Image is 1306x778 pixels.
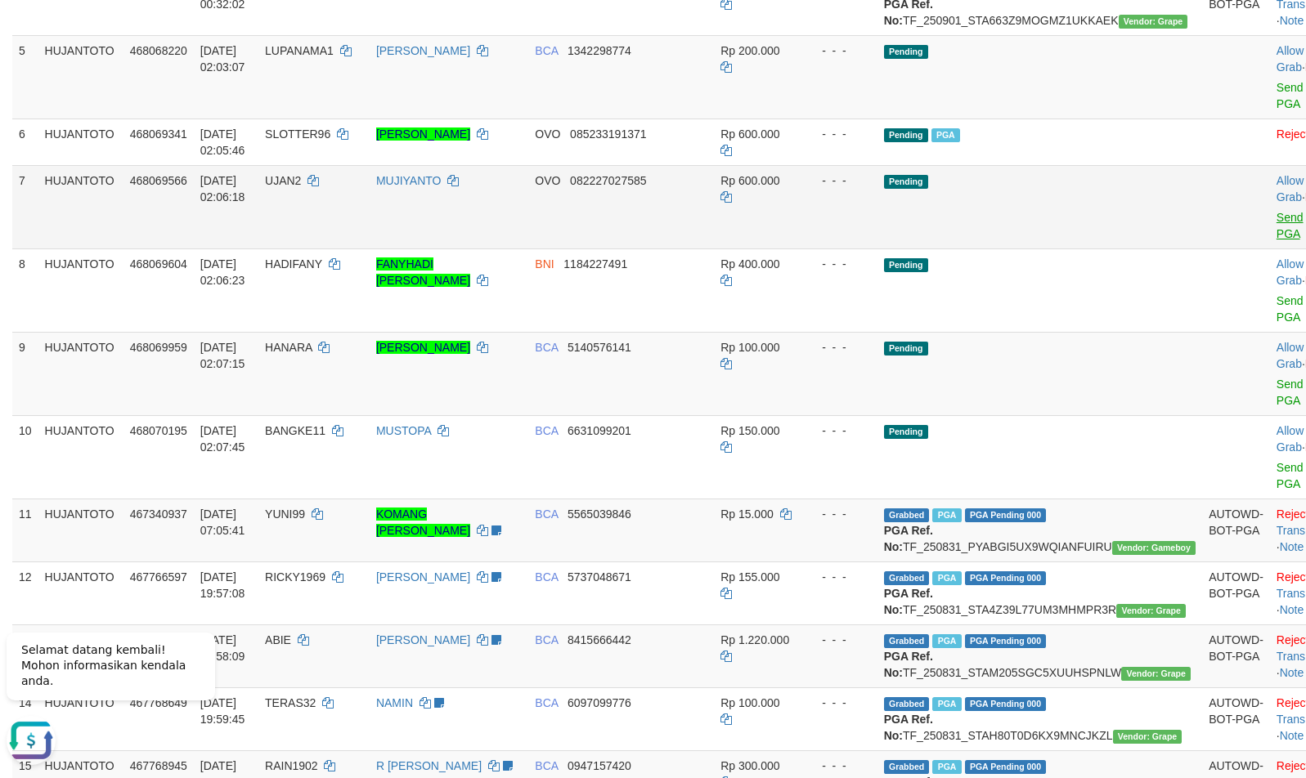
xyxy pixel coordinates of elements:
span: Copy 8415666442 to clipboard [568,633,631,646]
a: MUJIYANTO [376,174,442,187]
span: PGA Pending [965,508,1047,522]
a: Allow Grab [1277,341,1304,370]
span: Vendor URL: https://settle31.1velocity.biz [1121,667,1191,681]
span: PGA Pending [965,760,1047,774]
span: Rp 100.000 [720,696,779,709]
span: Pending [884,128,928,142]
span: Copy 085233191371 to clipboard [570,127,646,141]
td: 9 [12,332,38,415]
span: [DATE] 02:06:18 [200,174,245,203]
span: Vendor URL: https://settle31.1velocity.biz [1119,15,1188,29]
span: BCA [535,696,558,709]
span: HADIFANY [265,257,322,271]
span: BCA [535,570,558,583]
span: · [1277,257,1305,287]
span: Rp 400.000 [720,257,779,271]
td: HUJANTOTO [38,561,123,624]
td: HUJANTOTO [38,499,123,561]
div: - - - [809,172,871,189]
span: Copy 1342298774 to clipboard [568,44,631,57]
a: Allow Grab [1277,424,1304,454]
a: Note [1280,14,1304,27]
td: AUTOWD-BOT-PGA [1202,561,1270,624]
span: PGA Pending [965,571,1047,585]
b: PGA Ref. No: [884,587,933,616]
span: Rp 600.000 [720,174,779,187]
a: Note [1280,666,1304,679]
span: 468069341 [130,127,187,141]
span: Selamat datang kembali! Mohon informasikan kendala anda. [21,25,186,69]
span: [DATE] 02:07:15 [200,341,245,370]
a: [PERSON_NAME] [376,341,470,354]
a: KOMANG [PERSON_NAME] [376,507,470,537]
span: 467340937 [130,507,187,521]
div: - - - [809,506,871,522]
td: HUJANTOTO [38,415,123,499]
a: [PERSON_NAME] [376,633,470,646]
a: Allow Grab [1277,257,1304,287]
div: - - - [809,695,871,711]
span: Pending [884,425,928,439]
span: · [1277,44,1305,74]
span: 468070195 [130,424,187,437]
a: FANYHADI [PERSON_NAME] [376,257,470,287]
span: [DATE] 02:03:07 [200,44,245,74]
span: SLOTTER96 [265,127,330,141]
span: Copy 5565039846 to clipboard [568,507,631,521]
span: Copy 5737048671 to clipboard [568,570,631,583]
div: - - - [809,423,871,439]
td: 10 [12,415,38,499]
span: BCA [535,507,558,521]
span: RICKY1969 [265,570,325,583]
a: Allow Grab [1277,44,1304,74]
span: Marked by aeoserlin [932,760,961,774]
td: TF_250831_PYABGI5UX9WQIANFUIRU [877,499,1203,561]
span: BCA [535,424,558,437]
span: Vendor URL: https://settle31.1velocity.biz [1113,730,1183,744]
span: 468069604 [130,257,187,271]
span: Copy 0947157420 to clipboard [568,759,631,772]
div: - - - [809,569,871,585]
div: - - - [809,126,871,142]
a: [PERSON_NAME] [376,127,470,141]
span: OVO [535,174,560,187]
button: Open LiveChat chat widget [7,98,56,147]
td: TF_250831_STAH80T0D6KX9MNCJKZL [877,687,1203,750]
span: OVO [535,127,560,141]
td: AUTOWD-BOT-PGA [1202,624,1270,687]
span: HANARA [265,341,312,354]
span: BCA [535,759,558,772]
td: TF_250831_STAM205SGC5XUUHSPNLW [877,624,1203,687]
b: PGA Ref. No: [884,524,933,553]
span: 468069566 [130,174,187,187]
span: Vendor URL: https://settle31.1velocity.biz [1116,604,1186,618]
td: 12 [12,561,38,624]
td: 7 [12,165,38,248]
td: AUTOWD-BOT-PGA [1202,499,1270,561]
span: 467766597 [130,570,187,583]
span: Grabbed [884,760,930,774]
a: Send PGA [1277,378,1304,407]
span: Grabbed [884,571,930,585]
span: Copy 1184227491 to clipboard [563,257,627,271]
td: HUJANTOTO [38,118,123,165]
div: - - - [809,42,871,59]
td: 5 [12,35,38,118]
span: [DATE] 19:57:08 [200,570,245,600]
a: Send PGA [1277,294,1304,324]
span: Copy 6631099201 to clipboard [568,424,631,437]
span: Grabbed [884,634,930,648]
span: [DATE] 02:06:23 [200,257,245,287]
span: Pending [884,258,928,272]
div: - - - [809,758,871,774]
span: Marked by aeoserlin [932,571,961,585]
span: Rp 1.220.000 [720,633,789,646]
a: Note [1280,540,1304,553]
span: Marked by aeosalim [932,508,961,522]
span: BNI [535,257,554,271]
b: PGA Ref. No: [884,713,933,742]
a: Allow Grab [1277,174,1304,203]
span: Copy 5140576141 to clipboard [568,341,631,354]
span: BCA [535,341,558,354]
div: - - - [809,632,871,648]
